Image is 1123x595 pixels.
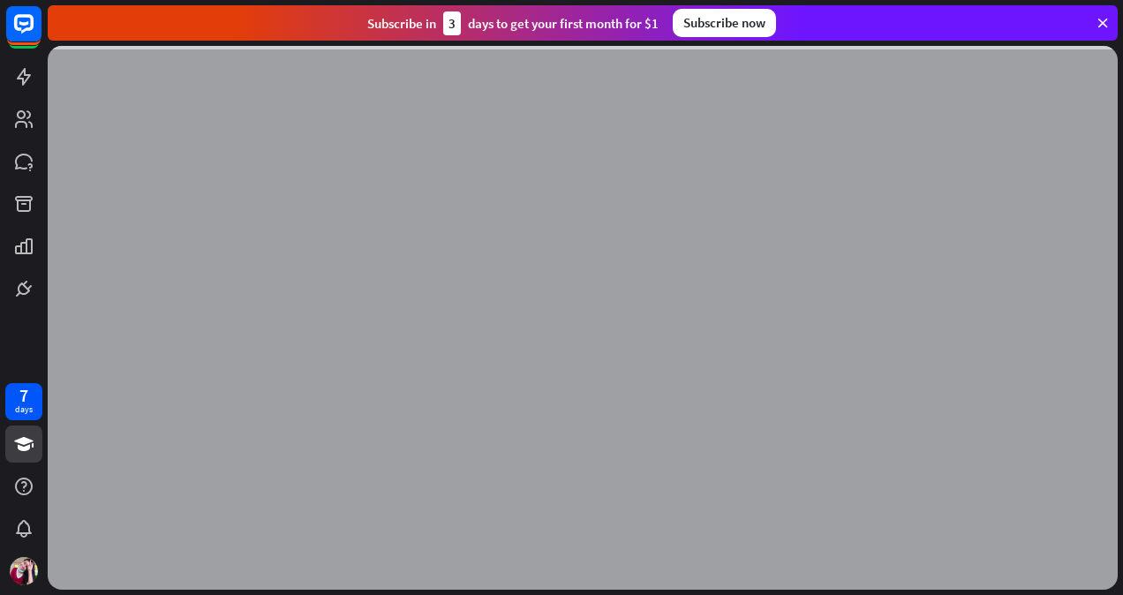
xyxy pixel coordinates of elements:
[673,9,776,37] div: Subscribe now
[19,388,28,403] div: 7
[443,11,461,35] div: 3
[5,383,42,420] a: 7 days
[367,11,659,35] div: Subscribe in days to get your first month for $1
[15,403,33,416] div: days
